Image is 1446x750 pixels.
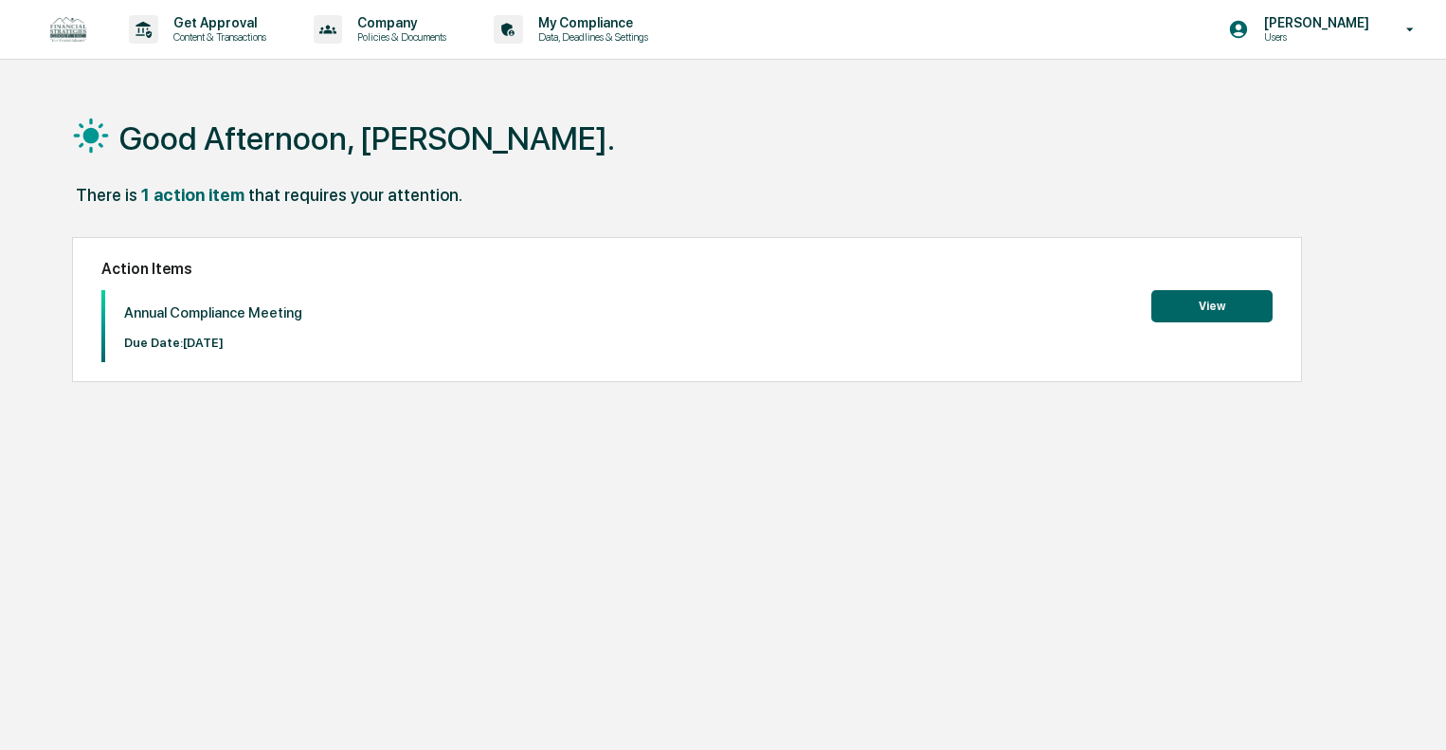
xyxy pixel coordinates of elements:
[523,30,658,44] p: Data, Deadlines & Settings
[158,30,276,44] p: Content & Transactions
[119,119,615,157] h1: Good Afternoon, [PERSON_NAME].
[1249,30,1379,44] p: Users
[124,304,302,321] p: Annual Compliance Meeting
[158,15,276,30] p: Get Approval
[76,185,137,205] div: There is
[1151,296,1273,314] a: View
[101,260,1273,278] h2: Action Items
[248,185,462,205] div: that requires your attention.
[523,15,658,30] p: My Compliance
[1249,15,1379,30] p: [PERSON_NAME]
[124,336,302,350] p: Due Date: [DATE]
[45,12,91,47] img: logo
[1151,290,1273,322] button: View
[342,30,456,44] p: Policies & Documents
[141,185,244,205] div: 1 action item
[342,15,456,30] p: Company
